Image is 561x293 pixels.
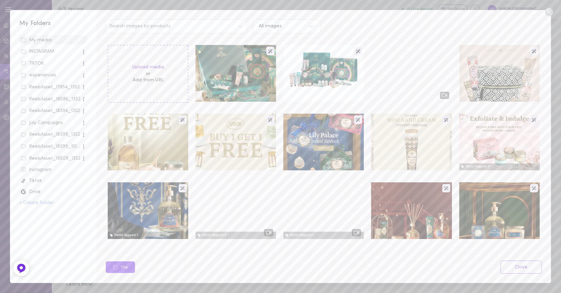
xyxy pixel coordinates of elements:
div: INSTAGRAM [21,48,81,55]
span: TIKTOK [19,58,87,68]
button: Tag [106,261,135,273]
span: ReelsAsset_18394_1352 [19,106,87,116]
div: July Campaigns [21,120,81,126]
span: experiences [19,70,87,80]
div: ReelsAsset_18394_1352 [21,108,81,114]
div: Instagram [21,167,85,173]
span: July Campaigns [19,118,87,128]
span: Search images by products [109,24,171,29]
div: Tiktok [21,178,85,184]
div: ReelsAsset_18399_9036 [21,143,81,150]
span: unsorted [19,35,87,45]
a: Close [500,261,542,274]
span: ReelsAsset_18086_1352 [19,94,87,104]
div: All images [259,24,282,29]
span: ReelsAsset_18509_1352 [19,153,87,163]
span: ReelsAsset_17854_1352 [19,82,87,92]
div: ReelsAsset_18399_1352 [21,131,81,138]
img: Feedback Button [16,263,26,273]
div: ReelsAsset_17854_1352 [21,84,81,91]
div: ReelsAsset_18086_1352 [21,96,81,103]
div: ReelsAsset_18509_1352 [21,155,81,162]
div: Search images by productsAll imagesUpload mediaorAdd from URLimageimageimageimageimageimageimageI... [96,10,551,283]
span: ReelsAsset_18399_9036 [19,141,87,151]
button: + Create Folder [19,201,54,205]
div: Drive [21,189,85,195]
span: or [132,71,164,77]
label: Upload media [132,64,164,71]
span: INSTAGRAM [19,46,87,56]
div: experiences [21,72,81,79]
div: TIKTOK [21,60,81,67]
span: ReelsAsset_18399_1352 [19,129,87,139]
span: My Folders [19,20,51,27]
div: My media [21,37,85,44]
span: Add from URL [133,78,164,83]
